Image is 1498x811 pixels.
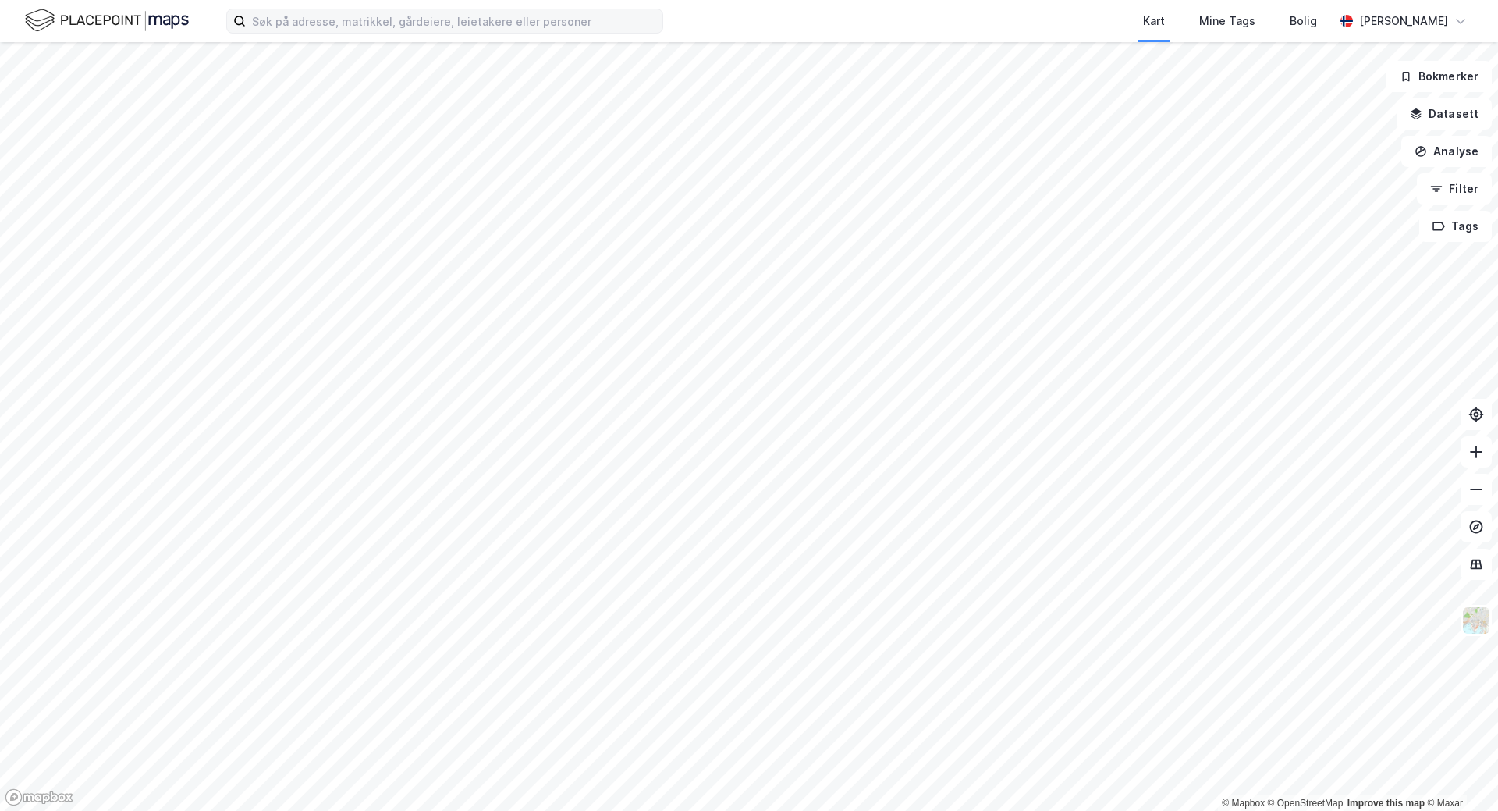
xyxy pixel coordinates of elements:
button: Tags [1419,211,1492,242]
div: [PERSON_NAME] [1359,12,1448,30]
button: Analyse [1401,136,1492,167]
div: Kontrollprogram for chat [1420,736,1498,811]
iframe: Chat Widget [1420,736,1498,811]
img: logo.f888ab2527a4732fd821a326f86c7f29.svg [25,7,189,34]
button: Bokmerker [1386,61,1492,92]
button: Filter [1417,173,1492,205]
a: OpenStreetMap [1268,798,1344,809]
button: Datasett [1397,98,1492,130]
a: Mapbox [1222,798,1265,809]
input: Søk på adresse, matrikkel, gårdeiere, leietakere eller personer [246,9,662,33]
div: Mine Tags [1199,12,1255,30]
a: Mapbox homepage [5,788,73,806]
img: Z [1461,606,1491,635]
div: Kart [1143,12,1165,30]
a: Improve this map [1347,798,1425,809]
div: Bolig [1290,12,1317,30]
